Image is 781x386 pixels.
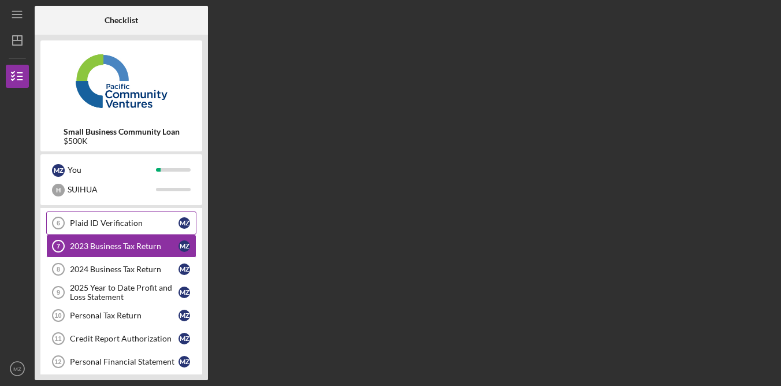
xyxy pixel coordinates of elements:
a: 92025 Year to Date Profit and Loss StatementMZ [46,281,196,304]
div: M Z [178,287,190,298]
a: 6Plaid ID VerificationMZ [46,211,196,235]
tspan: 11 [54,335,61,342]
div: Plaid ID Verification [70,218,178,228]
div: You [68,160,156,180]
img: Product logo [40,46,202,116]
div: 2023 Business Tax Return [70,242,178,251]
div: M Z [178,217,190,229]
a: 10Personal Tax ReturnMZ [46,304,196,327]
a: 72023 Business Tax ReturnMZ [46,235,196,258]
div: $500K [64,136,180,146]
div: Credit Report Authorization [70,334,178,343]
div: Personal Financial Statement [70,357,178,366]
div: Personal Tax Return [70,311,178,320]
button: MZ [6,357,29,380]
tspan: 7 [57,243,60,250]
div: M Z [178,310,190,321]
div: 2025 Year to Date Profit and Loss Statement [70,283,178,302]
div: M Z [178,333,190,344]
tspan: 9 [57,289,60,296]
div: M Z [178,356,190,368]
text: MZ [13,366,21,372]
tspan: 10 [54,312,61,319]
div: M Z [178,263,190,275]
tspan: 6 [57,220,60,227]
a: 11Credit Report AuthorizationMZ [46,327,196,350]
a: 82024 Business Tax ReturnMZ [46,258,196,281]
tspan: 12 [54,358,61,365]
b: Small Business Community Loan [64,127,180,136]
div: M Z [178,240,190,252]
div: SUIHUA [68,180,156,199]
b: Checklist [105,16,138,25]
tspan: 8 [57,266,60,273]
div: 2024 Business Tax Return [70,265,178,274]
div: H [52,184,65,196]
div: M Z [52,164,65,177]
a: 12Personal Financial StatementMZ [46,350,196,373]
